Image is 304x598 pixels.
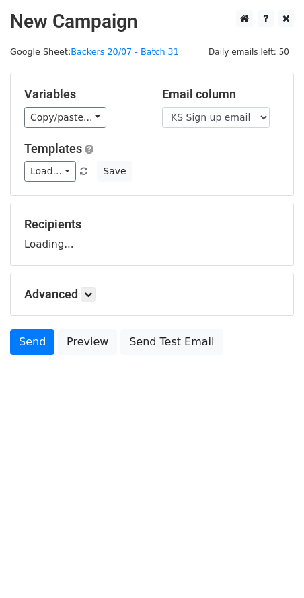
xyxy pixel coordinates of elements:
[24,107,106,128] a: Copy/paste...
[162,87,280,102] h5: Email column
[120,329,223,355] a: Send Test Email
[24,87,142,102] h5: Variables
[24,217,280,252] div: Loading...
[58,329,117,355] a: Preview
[204,46,294,57] a: Daily emails left: 50
[10,329,54,355] a: Send
[24,161,76,182] a: Load...
[24,141,82,156] a: Templates
[71,46,179,57] a: Backers 20/07 - Batch 31
[97,161,132,182] button: Save
[24,287,280,302] h5: Advanced
[10,10,294,33] h2: New Campaign
[204,44,294,59] span: Daily emails left: 50
[10,46,179,57] small: Google Sheet:
[24,217,280,232] h5: Recipients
